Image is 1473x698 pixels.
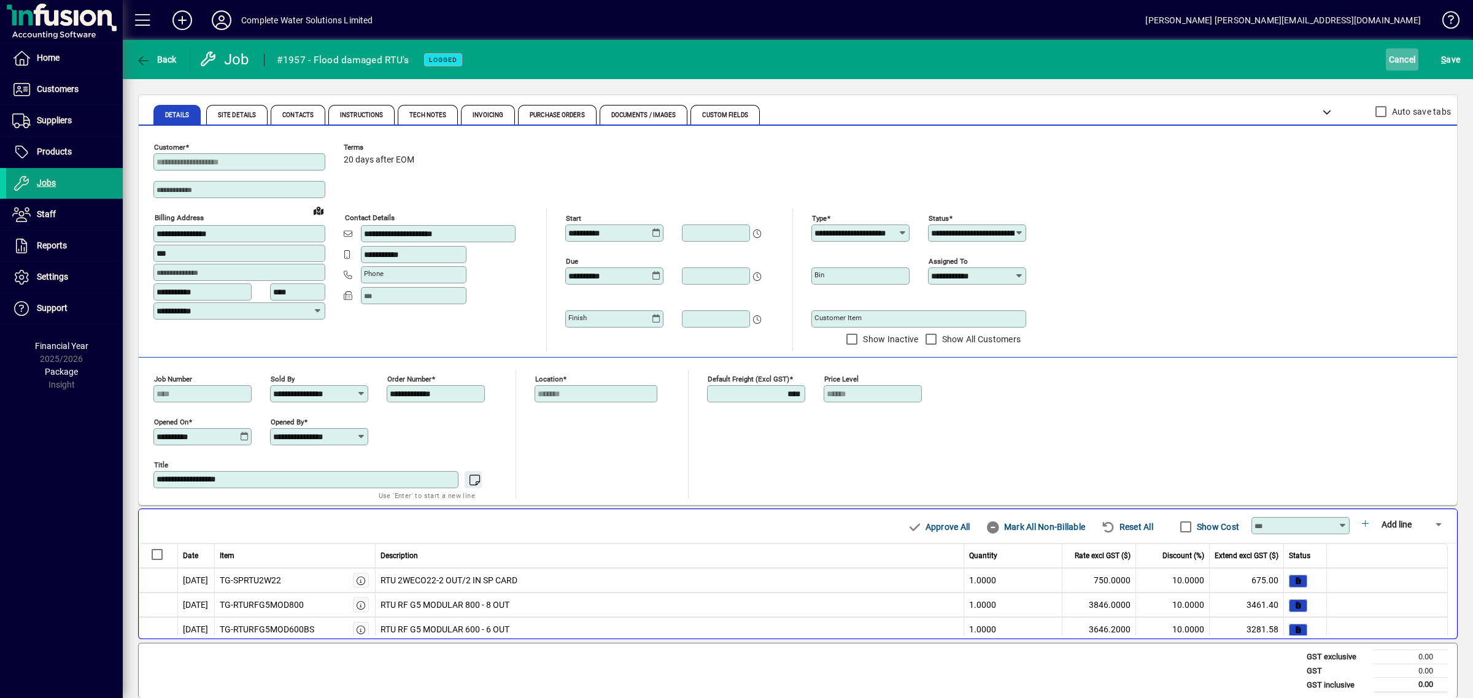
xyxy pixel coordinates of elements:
mat-label: Type [812,214,827,223]
span: Add line [1382,520,1412,529]
span: S [1441,55,1446,64]
mat-label: Order number [387,375,431,383]
span: Extend excl GST ($) [1215,550,1278,561]
span: Description [381,550,418,561]
app-page-header-button: Back [123,48,190,71]
mat-label: Customer Item [814,313,862,322]
span: Jobs [37,178,56,188]
span: Approve All [907,517,970,537]
mat-label: Phone [364,269,384,278]
span: Custom Fields [702,112,748,118]
button: Approve All [902,516,975,538]
span: Date [183,550,198,561]
mat-label: Due [566,257,578,266]
span: Site Details [218,112,256,118]
mat-label: Assigned to [929,257,968,266]
span: Rate excl GST ($) [1075,550,1131,561]
span: ave [1441,50,1460,69]
mat-label: Opened On [154,418,188,426]
span: Mark All Non-Billable [986,517,1085,537]
div: #1957 - Flood damaged RTU's [277,50,409,70]
button: Add [163,9,202,31]
td: 10.0000 [1136,568,1210,593]
label: Auto save tabs [1390,105,1452,118]
span: Discount (%) [1162,550,1204,561]
mat-label: Start [566,214,581,223]
mat-label: Price Level [824,375,859,383]
a: Staff [6,199,123,230]
mat-hint: Use 'Enter' to start a new line [379,488,475,502]
td: 10.0000 [1136,593,1210,617]
span: Customers [37,84,79,94]
td: [DATE] [178,568,215,593]
label: Show Inactive [860,333,918,345]
span: Back [136,55,177,64]
span: Support [37,303,68,313]
mat-label: Finish [568,313,587,322]
span: Status [1289,550,1310,561]
mat-label: Customer [154,143,185,151]
span: Invoicing [473,112,503,118]
span: Package [45,367,78,377]
span: Documents / Images [611,112,676,118]
td: RTU RF G5 MODULAR 600 - 6 OUT [376,617,965,642]
button: Profile [202,9,241,31]
div: [PERSON_NAME] [PERSON_NAME][EMAIL_ADDRESS][DOMAIN_NAME] [1145,10,1421,30]
td: 1.0000 [964,593,1062,617]
td: 0.00 [1374,664,1448,678]
button: Save [1438,48,1463,71]
span: LOGGED [429,56,457,64]
a: Knowledge Base [1433,2,1458,42]
td: RTU 2WECO22-2 OUT/2 IN SP CARD [376,568,965,593]
a: Customers [6,74,123,105]
span: Products [37,147,72,156]
div: Job [199,50,252,69]
label: Show All Customers [940,333,1021,345]
div: TG-RTURFG5MOD800 [220,599,304,612]
td: 3646.2000 [1062,617,1136,642]
td: 750.0000 [1062,568,1136,593]
span: Tech Notes [409,112,446,118]
td: [DATE] [178,593,215,617]
td: GST inclusive [1301,678,1374,692]
a: Suppliers [6,105,123,136]
td: 0.00 [1374,650,1448,664]
span: Item [220,550,234,561]
td: RTU RF G5 MODULAR 800 - 8 OUT [376,593,965,617]
mat-label: Job number [154,375,192,383]
td: [DATE] [178,617,215,642]
span: 20 days after EOM [344,155,414,165]
span: Contacts [282,112,314,118]
td: GST [1301,664,1374,678]
span: Reset All [1101,517,1153,537]
span: Home [37,53,60,63]
mat-label: Default Freight (excl GST) [708,375,789,383]
a: Home [6,43,123,74]
a: View on map [309,201,328,220]
mat-label: Sold by [271,375,295,383]
td: 1.0000 [964,617,1062,642]
a: Products [6,137,123,167]
td: 10.0000 [1136,617,1210,642]
span: Details [165,112,189,118]
span: Financial Year [35,341,88,351]
span: Reports [37,240,67,250]
mat-label: Opened by [271,418,304,426]
span: Terms [344,144,417,151]
span: Instructions [340,112,383,118]
div: Complete Water Solutions Limited [241,10,373,30]
span: Suppliers [37,115,72,125]
div: TG-SPRTU2W22 [220,574,281,587]
td: 3846.0000 [1062,593,1136,617]
button: Cancel [1386,48,1419,71]
td: 675.00 [1210,568,1284,593]
span: Cancel [1389,50,1416,69]
a: Support [6,293,123,324]
span: Quantity [969,550,997,561]
a: Settings [6,262,123,293]
td: 3281.58 [1210,617,1284,642]
td: 3461.40 [1210,593,1284,617]
button: Back [133,48,180,71]
a: Reports [6,231,123,261]
td: GST exclusive [1301,650,1374,664]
